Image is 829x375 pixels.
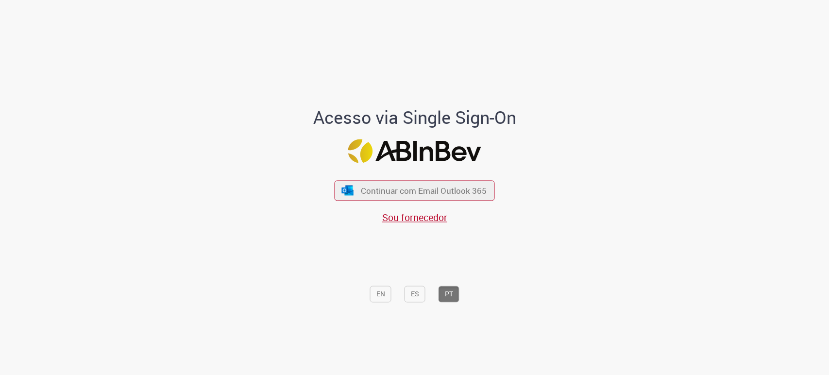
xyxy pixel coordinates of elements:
button: EN [370,286,391,303]
button: ES [405,286,425,303]
h1: Acesso via Single Sign-On [280,108,549,128]
span: Continuar com Email Outlook 365 [361,185,487,196]
img: ícone Azure/Microsoft 360 [340,185,354,195]
a: Sou fornecedor [382,211,447,224]
button: PT [439,286,459,303]
button: ícone Azure/Microsoft 360 Continuar com Email Outlook 365 [335,181,495,201]
img: Logo ABInBev [348,139,481,163]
